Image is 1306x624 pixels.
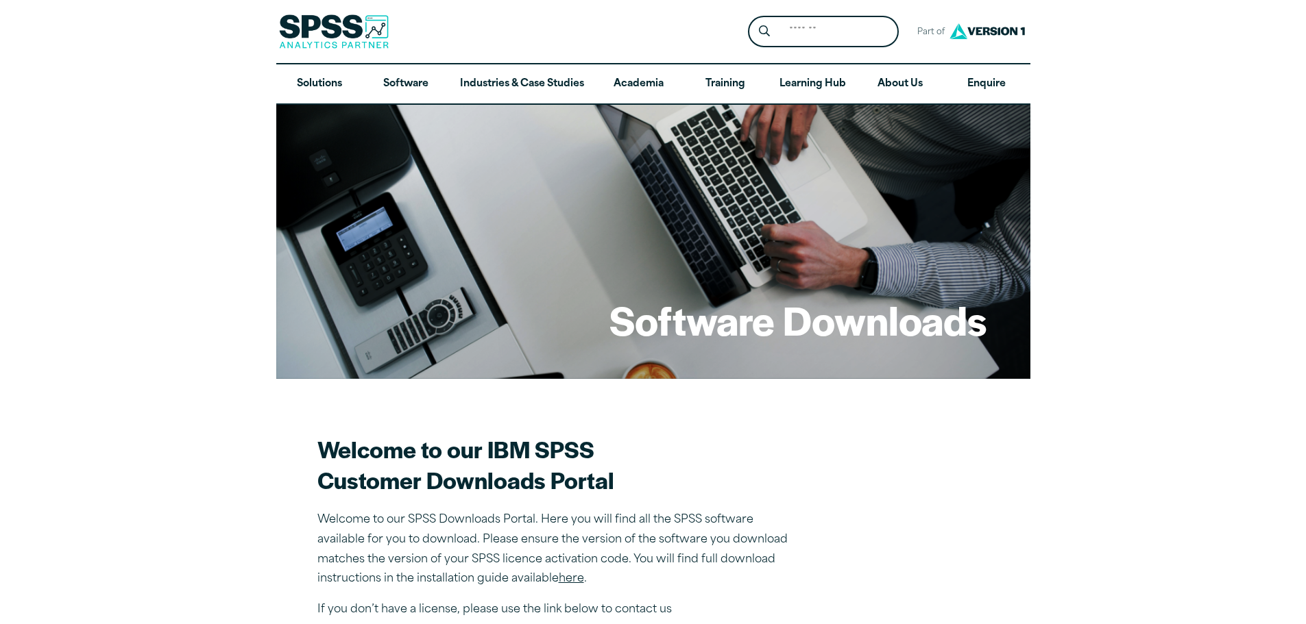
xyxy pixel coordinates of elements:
a: About Us [857,64,943,104]
a: Industries & Case Studies [449,64,595,104]
svg: Search magnifying glass icon [759,25,770,37]
h2: Welcome to our IBM SPSS Customer Downloads Portal [317,434,797,495]
a: Training [681,64,768,104]
img: Version1 Logo [946,18,1028,44]
a: here [559,573,584,584]
a: Software [363,64,449,104]
img: SPSS Analytics Partner [279,14,389,49]
form: Site Header Search Form [748,16,899,48]
h1: Software Downloads [609,293,987,347]
nav: Desktop version of site main menu [276,64,1030,104]
a: Academia [595,64,681,104]
button: Search magnifying glass icon [751,19,777,45]
a: Solutions [276,64,363,104]
p: If you don’t have a license, please use the link below to contact us [317,600,797,620]
a: Enquire [943,64,1030,104]
span: Part of [910,23,946,42]
p: Welcome to our SPSS Downloads Portal. Here you will find all the SPSS software available for you ... [317,510,797,589]
a: Learning Hub [769,64,857,104]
